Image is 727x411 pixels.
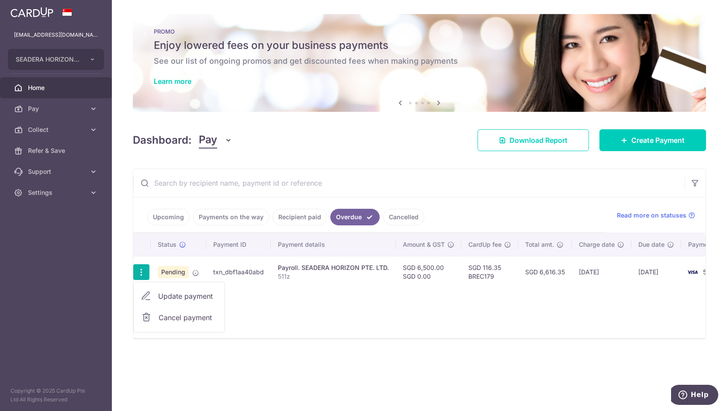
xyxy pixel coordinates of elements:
td: txn_dbf1aa40abd [206,256,271,288]
ul: Pay [133,282,225,332]
img: Bank Card [684,267,701,277]
a: Download Report [478,129,589,151]
a: Overdue [330,209,380,225]
iframe: Opens a widget where you can find more information [671,385,718,407]
a: Learn more [154,77,191,86]
span: Pay [28,104,86,113]
span: 5834 [703,268,718,276]
td: SGD 6,616.35 [518,256,572,288]
input: Search by recipient name, payment id or reference [133,169,685,197]
span: Total amt. [525,240,554,249]
span: Due date [638,240,665,249]
span: Download Report [509,135,568,145]
span: SEADERA HORIZON PTE. LTD. [16,55,80,64]
img: Latest Promos Banner [133,14,706,112]
span: Create Payment [631,135,685,145]
a: Read more on statuses [617,211,695,220]
a: Payments on the way [193,209,269,225]
span: Read more on statuses [617,211,686,220]
span: Charge date [579,240,615,249]
span: Pending [158,266,189,278]
p: PROMO [154,28,685,35]
td: SGD 116.35 BREC179 [461,256,518,288]
div: Payroll. SEADERA HORIZON PTE. LTD. [278,263,389,272]
a: Cancelled [383,209,424,225]
td: [DATE] [631,256,681,288]
button: SEADERA HORIZON PTE. LTD. [8,49,104,70]
span: Settings [28,188,86,197]
button: Pay [199,132,232,149]
h6: See our list of ongoing promos and get discounted fees when making payments [154,56,685,66]
span: Amount & GST [403,240,445,249]
span: Pay [199,132,217,149]
a: Create Payment [599,129,706,151]
span: Collect [28,125,86,134]
span: Home [28,83,86,92]
td: [DATE] [572,256,631,288]
span: Refer & Save [28,146,86,155]
h4: Dashboard: [133,132,192,148]
p: 511z [278,272,389,281]
a: Upcoming [147,209,190,225]
span: Status [158,240,177,249]
img: CardUp [10,7,53,17]
span: Support [28,167,86,176]
th: Payment details [271,233,396,256]
p: [EMAIL_ADDRESS][DOMAIN_NAME] [14,31,98,39]
th: Payment ID [206,233,271,256]
h5: Enjoy lowered fees on your business payments [154,38,685,52]
span: CardUp fee [468,240,502,249]
td: SGD 6,500.00 SGD 0.00 [396,256,461,288]
a: Recipient paid [273,209,327,225]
